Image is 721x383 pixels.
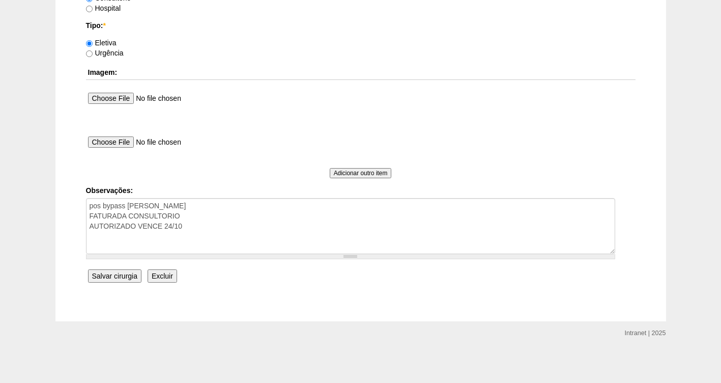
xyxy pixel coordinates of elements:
[86,185,636,196] label: Observações:
[86,198,615,254] textarea: pos bypass [PERSON_NAME] FATURADA CONSULTORIO AUTORIZADO VENCE 24/10
[86,40,93,47] input: Eletiva
[86,20,636,31] label: Tipo:
[330,168,392,178] input: Adicionar outro item
[86,65,636,80] th: Imagem:
[103,21,105,30] span: Este campo é obrigatório.
[86,6,93,12] input: Hospital
[86,50,93,57] input: Urgência
[148,269,177,283] input: Excluir
[625,328,666,338] div: Intranet | 2025
[86,49,124,57] label: Urgência
[86,4,121,12] label: Hospital
[86,39,117,47] label: Eletiva
[88,269,141,283] input: Salvar cirurgia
